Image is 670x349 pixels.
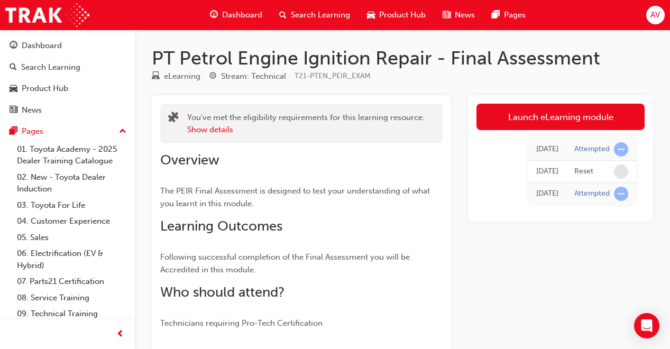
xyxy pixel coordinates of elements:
div: Product Hub [22,82,68,95]
a: Launch eLearning module [476,104,645,130]
span: learningResourceType_ELEARNING-icon [152,72,160,81]
div: Dashboard [22,40,62,52]
h1: PT Petrol Engine Ignition Repair - Final Assessment [152,47,653,70]
span: Learning resource code [295,71,371,80]
span: pages-icon [492,8,500,22]
span: up-icon [119,125,126,139]
a: Dashboard [4,36,131,56]
div: You've met the eligibility requirements for this learning resource. [187,112,425,135]
span: search-icon [279,8,287,22]
div: Reset [574,167,593,177]
span: guage-icon [10,41,17,51]
div: Search Learning [21,61,80,74]
a: 08. Service Training [13,290,131,306]
button: Pages [4,122,131,141]
span: prev-icon [116,328,124,341]
div: Stream [209,70,286,83]
div: Stream: Technical [221,70,286,82]
span: AV [650,9,660,21]
a: Product Hub [4,79,131,98]
a: 05. Sales [13,229,131,246]
div: Pages [22,125,43,137]
span: pages-icon [10,127,17,136]
a: guage-iconDashboard [201,4,271,26]
span: search-icon [10,63,17,72]
a: Search Learning [4,58,131,77]
span: Search Learning [291,9,350,21]
span: Learning Outcomes [160,218,282,234]
span: target-icon [209,72,217,81]
span: News [455,9,475,21]
span: learningRecordVerb_ATTEMPT-icon [614,142,628,157]
button: AV [646,6,665,24]
a: News [4,100,131,120]
a: 07. Parts21 Certification [13,273,131,290]
span: Who should attend? [160,284,284,300]
span: car-icon [10,84,17,94]
div: News [22,104,42,116]
a: news-iconNews [434,4,483,26]
span: The PEIR Final Assessment is designed to test your understanding of what you learnt in this module. [160,186,432,208]
span: learningRecordVerb_NONE-icon [614,164,628,179]
button: DashboardSearch LearningProduct HubNews [4,34,131,122]
span: Product Hub [379,9,426,21]
span: puzzle-icon [168,113,179,125]
a: 01. Toyota Academy - 2025 Dealer Training Catalogue [13,141,131,169]
div: Attempted [574,189,610,199]
a: 06. Electrification (EV & Hybrid) [13,245,131,273]
div: Mon Sep 08 2025 21:23:39 GMT+0800 (Australian Western Standard Time) [536,188,558,200]
div: Type [152,70,200,83]
a: 02. New - Toyota Dealer Induction [13,169,131,197]
span: Overview [160,152,219,168]
span: news-icon [10,106,17,115]
a: search-iconSearch Learning [271,4,359,26]
a: 03. Toyota For Life [13,197,131,214]
span: car-icon [367,8,375,22]
div: Open Intercom Messenger [634,313,659,338]
span: Technicians requiring Pro-Tech Certification [160,318,323,328]
span: news-icon [443,8,451,22]
div: Attempted [574,144,610,154]
span: Pages [504,9,526,21]
span: learningRecordVerb_ATTEMPT-icon [614,187,628,201]
button: Show details [187,124,233,136]
div: Mon Sep 08 2025 21:52:51 GMT+0800 (Australian Western Standard Time) [536,143,558,155]
img: Trak [5,3,89,27]
a: pages-iconPages [483,4,534,26]
span: Following successful completion of the Final Assessment you will be Accredited in this module. [160,252,412,274]
a: 09. Technical Training [13,306,131,322]
a: car-iconProduct Hub [359,4,434,26]
div: Mon Sep 08 2025 21:52:49 GMT+0800 (Australian Western Standard Time) [536,166,558,178]
div: eLearning [164,70,200,82]
span: guage-icon [210,8,218,22]
a: 04. Customer Experience [13,213,131,229]
span: Dashboard [222,9,262,21]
